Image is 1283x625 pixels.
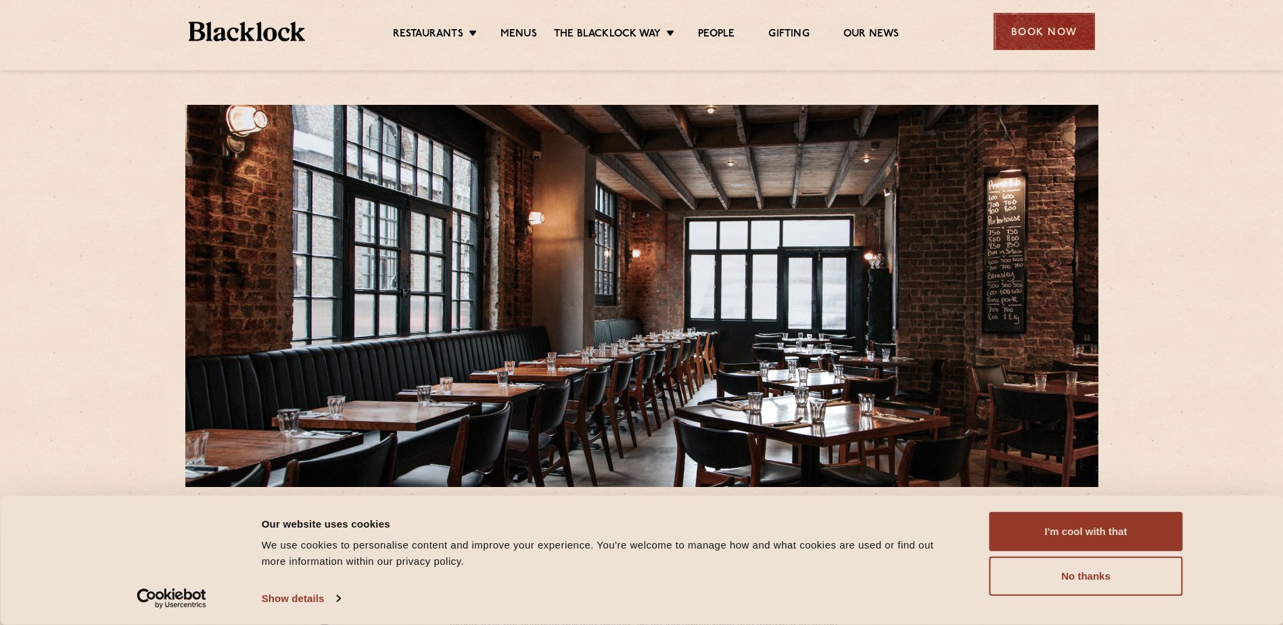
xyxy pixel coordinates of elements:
a: Our News [843,28,900,43]
img: BL_Textured_Logo-footer-cropped.svg [189,22,306,41]
button: No thanks [989,557,1183,596]
div: Our website uses cookies [262,515,959,532]
div: Book Now [994,13,1095,50]
button: I'm cool with that [989,512,1183,551]
a: Gifting [768,28,809,43]
a: People [698,28,734,43]
a: The Blacklock Way [554,28,661,43]
div: We use cookies to personalise content and improve your experience. You're welcome to manage how a... [262,537,959,570]
a: Usercentrics Cookiebot - opens in a new window [112,588,231,609]
a: Restaurants [393,28,463,43]
a: Menus [500,28,537,43]
a: Show details [262,588,340,609]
